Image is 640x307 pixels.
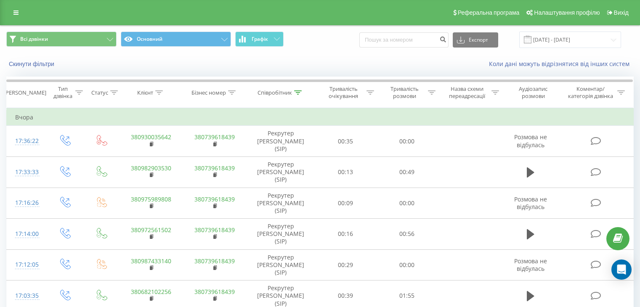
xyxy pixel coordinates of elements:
span: Розмова не відбулась [514,195,547,211]
span: Вихід [614,9,629,16]
span: Всі дзвінки [20,36,48,42]
span: Розмова не відбулась [514,133,547,148]
div: 17:33:33 [15,164,37,180]
div: Бізнес номер [191,89,226,96]
div: Назва схеми переадресації [445,85,489,100]
div: Коментар/категорія дзвінка [566,85,615,100]
button: Скинути фільтри [6,60,58,68]
div: Open Intercom Messenger [611,259,632,280]
a: 380739618439 [194,164,235,172]
a: 380682102256 [131,288,171,296]
span: Налаштування профілю [534,9,600,16]
div: Співробітник [258,89,292,96]
td: 00:09 [315,188,376,219]
td: 00:00 [376,249,437,281]
a: 380975989808 [131,195,171,203]
div: 17:16:26 [15,195,37,211]
div: 17:03:35 [15,288,37,304]
td: 00:56 [376,219,437,250]
td: 00:00 [376,126,437,157]
span: Реферальна програма [458,9,520,16]
td: Рекрутер [PERSON_NAME] (SIP) [247,188,315,219]
button: Графік [235,32,284,47]
a: 380739618439 [194,226,235,234]
td: 00:49 [376,156,437,188]
div: 17:14:00 [15,226,37,242]
a: 380982903530 [131,164,171,172]
td: 00:29 [315,249,376,281]
a: 380739618439 [194,288,235,296]
div: 17:36:22 [15,133,37,149]
a: Коли дані можуть відрізнятися вiд інших систем [489,60,634,68]
div: Тип дзвінка [53,85,73,100]
div: Тривалість очікування [323,85,365,100]
a: 380972561502 [131,226,171,234]
span: Розмова не відбулась [514,257,547,273]
div: [PERSON_NAME] [4,89,46,96]
td: 00:13 [315,156,376,188]
td: Рекрутер [PERSON_NAME] (SIP) [247,249,315,281]
td: 00:35 [315,126,376,157]
td: Рекрутер [PERSON_NAME] (SIP) [247,219,315,250]
a: 380739618439 [194,133,235,141]
td: Вчора [7,109,634,126]
button: Всі дзвінки [6,32,117,47]
button: Експорт [453,32,498,48]
a: 380987433140 [131,257,171,265]
input: Пошук за номером [359,32,449,48]
td: 00:16 [315,219,376,250]
div: Тривалість розмови [384,85,426,100]
td: 00:00 [376,188,437,219]
a: 380930035642 [131,133,171,141]
button: Основний [121,32,231,47]
div: Аудіозапис розмови [509,85,558,100]
a: 380739618439 [194,257,235,265]
div: Клієнт [137,89,153,96]
td: Рекрутер [PERSON_NAME] (SIP) [247,126,315,157]
span: Графік [252,36,268,42]
div: Статус [91,89,108,96]
div: 17:12:05 [15,257,37,273]
a: 380739618439 [194,195,235,203]
td: Рекрутер [PERSON_NAME] (SIP) [247,156,315,188]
